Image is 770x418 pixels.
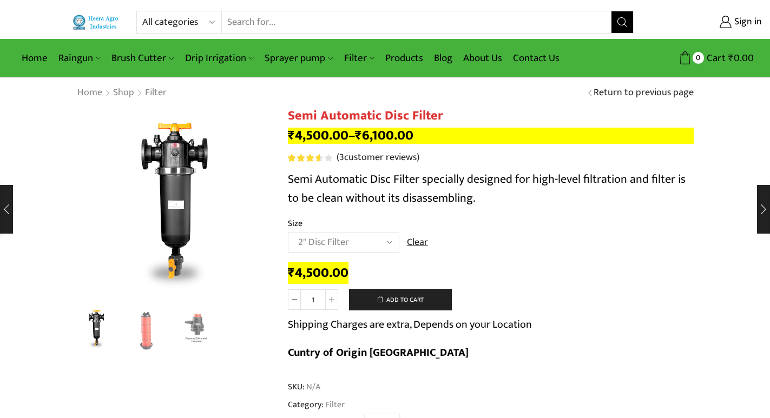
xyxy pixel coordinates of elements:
span: Cart [704,51,726,65]
a: Filter [144,86,167,100]
a: Sprayer pump [259,45,338,71]
a: Clear options [407,236,428,250]
a: Home [77,86,103,100]
a: Return to previous page [594,86,694,100]
div: Rated 3.67 out of 5 [288,154,332,162]
input: Search for... [222,11,611,33]
span: Category: [288,399,345,411]
a: Blog [429,45,458,71]
h1: Semi Automatic Disc Filter [288,108,694,124]
span: ₹ [355,124,362,147]
span: N/A [305,381,320,393]
li: 2 / 3 [124,308,169,351]
span: Sign in [732,15,762,29]
span: 0 [693,52,704,63]
span: ₹ [288,262,295,284]
p: – [288,128,694,144]
button: Add to cart [349,289,452,310]
div: 1 / 3 [77,108,272,303]
span: ₹ [728,50,734,67]
li: 1 / 3 [74,308,119,351]
a: 0 Cart ₹0.00 [644,48,754,68]
a: Disc-Filter [124,308,169,353]
a: Products [380,45,429,71]
a: Filter [339,45,380,71]
span: 3 [339,149,344,165]
a: Raingun [53,45,106,71]
a: Home [16,45,53,71]
a: About Us [458,45,508,71]
label: Size [288,217,302,230]
a: Filter [324,397,345,412]
a: Preesure-inducater [174,308,219,353]
bdi: 4,500.00 [288,262,348,284]
img: Semi Automatic Disc Filter [74,307,119,351]
span: ₹ [288,124,295,147]
bdi: 4,500.00 [288,124,348,147]
a: Sign in [650,12,762,32]
p: Shipping Charges are extra, Depends on your Location [288,316,532,333]
bdi: 0.00 [728,50,754,67]
span: 3 [288,154,334,162]
bdi: 6,100.00 [355,124,413,147]
a: Drip Irrigation [180,45,259,71]
span: Rated out of 5 based on customer ratings [288,154,320,162]
a: Brush Cutter [106,45,179,71]
li: 3 / 3 [174,308,219,351]
a: Shop [113,86,135,100]
button: Search button [611,11,633,33]
b: Cuntry of Origin [GEOGRAPHIC_DATA] [288,343,469,362]
nav: Breadcrumb [77,86,167,100]
span: SKU: [288,381,694,393]
a: (3customer reviews) [337,151,419,165]
span: Semi Automatic Disc Filter specially designed for high-level filtration and filter is to be clean... [288,169,686,208]
a: Contact Us [508,45,565,71]
input: Product quantity [301,289,325,310]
